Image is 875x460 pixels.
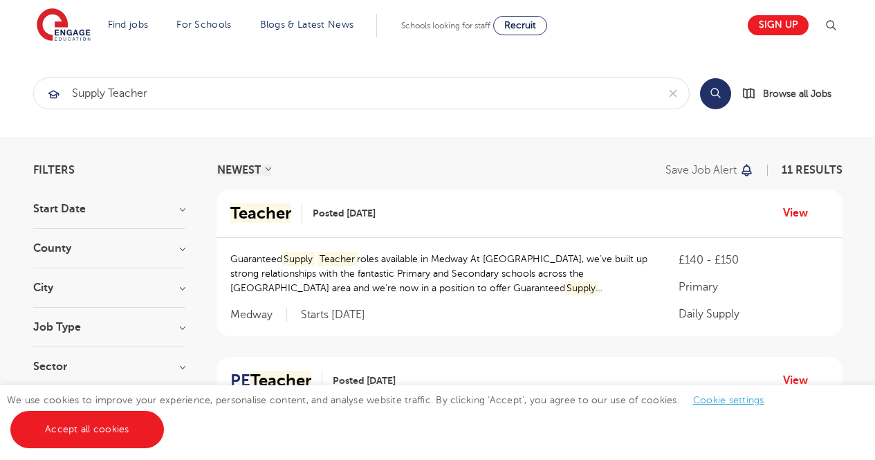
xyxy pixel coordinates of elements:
[748,15,809,35] a: Sign up
[260,19,354,30] a: Blogs & Latest News
[493,16,547,35] a: Recruit
[504,20,536,30] span: Recruit
[230,203,302,223] a: Teacher
[230,308,287,322] span: Medway
[693,395,764,405] a: Cookie settings
[742,86,842,102] a: Browse all Jobs
[565,281,598,295] mark: Supply
[230,371,322,391] a: PETeacher
[37,8,91,43] img: Engage Education
[783,371,818,389] a: View
[33,243,185,254] h3: County
[333,374,396,388] span: Posted [DATE]
[33,77,690,109] div: Submit
[10,411,164,448] a: Accept all cookies
[782,164,842,176] span: 11 RESULTS
[317,252,357,266] mark: Teacher
[230,203,291,223] mark: Teacher
[657,78,689,109] button: Clear
[679,306,828,322] p: Daily Supply
[7,395,778,434] span: We use cookies to improve your experience, personalise content, and analyse website traffic. By c...
[665,165,755,176] button: Save job alert
[33,282,185,293] h3: City
[282,252,315,266] mark: Supply
[700,78,731,109] button: Search
[665,165,737,176] p: Save job alert
[33,165,75,176] span: Filters
[33,203,185,214] h3: Start Date
[230,252,652,295] p: Guaranteed roles available in Medway At [GEOGRAPHIC_DATA], we’ve built up strong relationships wi...
[783,204,818,222] a: View
[763,86,831,102] span: Browse all Jobs
[250,371,311,390] mark: Teacher
[679,279,828,295] p: Primary
[313,206,376,221] span: Posted [DATE]
[108,19,149,30] a: Find jobs
[230,371,311,391] h2: PE
[33,361,185,372] h3: Sector
[679,252,828,268] p: £140 - £150
[34,78,657,109] input: Submit
[176,19,231,30] a: For Schools
[33,322,185,333] h3: Job Type
[301,308,365,322] p: Starts [DATE]
[401,21,490,30] span: Schools looking for staff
